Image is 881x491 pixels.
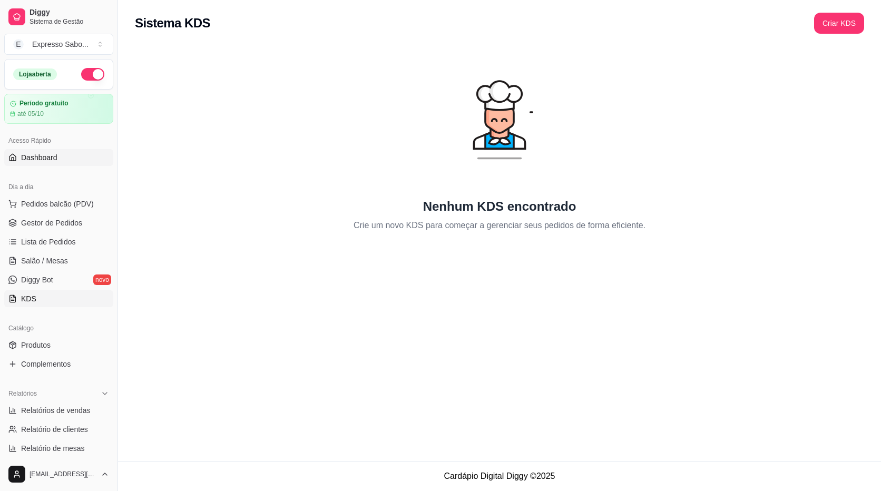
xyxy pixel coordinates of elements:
[32,39,89,50] div: Expresso Sabo ...
[4,132,113,149] div: Acesso Rápido
[21,152,57,163] span: Dashboard
[21,340,51,350] span: Produtos
[21,218,82,228] span: Gestor de Pedidos
[21,237,76,247] span: Lista de Pedidos
[30,8,109,17] span: Diggy
[4,337,113,353] a: Produtos
[8,389,37,398] span: Relatórios
[814,13,864,34] button: Criar KDS
[4,233,113,250] a: Lista de Pedidos
[4,440,113,457] a: Relatório de mesas
[4,195,113,212] button: Pedidos balcão (PDV)
[4,179,113,195] div: Dia a dia
[4,356,113,372] a: Complementos
[21,359,71,369] span: Complementos
[4,149,113,166] a: Dashboard
[118,461,881,491] footer: Cardápio Digital Diggy © 2025
[424,46,575,198] div: animation
[4,421,113,438] a: Relatório de clientes
[13,68,57,80] div: Loja aberta
[4,461,113,487] button: [EMAIL_ADDRESS][DOMAIN_NAME]
[423,198,576,215] h2: Nenhum KDS encontrado
[4,290,113,307] a: KDS
[30,17,109,26] span: Sistema de Gestão
[17,110,44,118] article: até 05/10
[81,68,104,81] button: Alterar Status
[13,39,24,50] span: E
[135,15,210,32] h2: Sistema KDS
[4,4,113,30] a: DiggySistema de Gestão
[4,402,113,419] a: Relatórios de vendas
[21,256,68,266] span: Salão / Mesas
[21,199,94,209] span: Pedidos balcão (PDV)
[4,320,113,337] div: Catálogo
[4,34,113,55] button: Select a team
[21,405,91,416] span: Relatórios de vendas
[4,214,113,231] a: Gestor de Pedidos
[30,470,96,478] span: [EMAIL_ADDRESS][DOMAIN_NAME]
[21,293,36,304] span: KDS
[21,443,85,454] span: Relatório de mesas
[354,219,645,232] p: Crie um novo KDS para começar a gerenciar seus pedidos de forma eficiente.
[4,94,113,124] a: Período gratuitoaté 05/10
[4,252,113,269] a: Salão / Mesas
[21,274,53,285] span: Diggy Bot
[21,424,88,435] span: Relatório de clientes
[4,271,113,288] a: Diggy Botnovo
[19,100,68,107] article: Período gratuito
